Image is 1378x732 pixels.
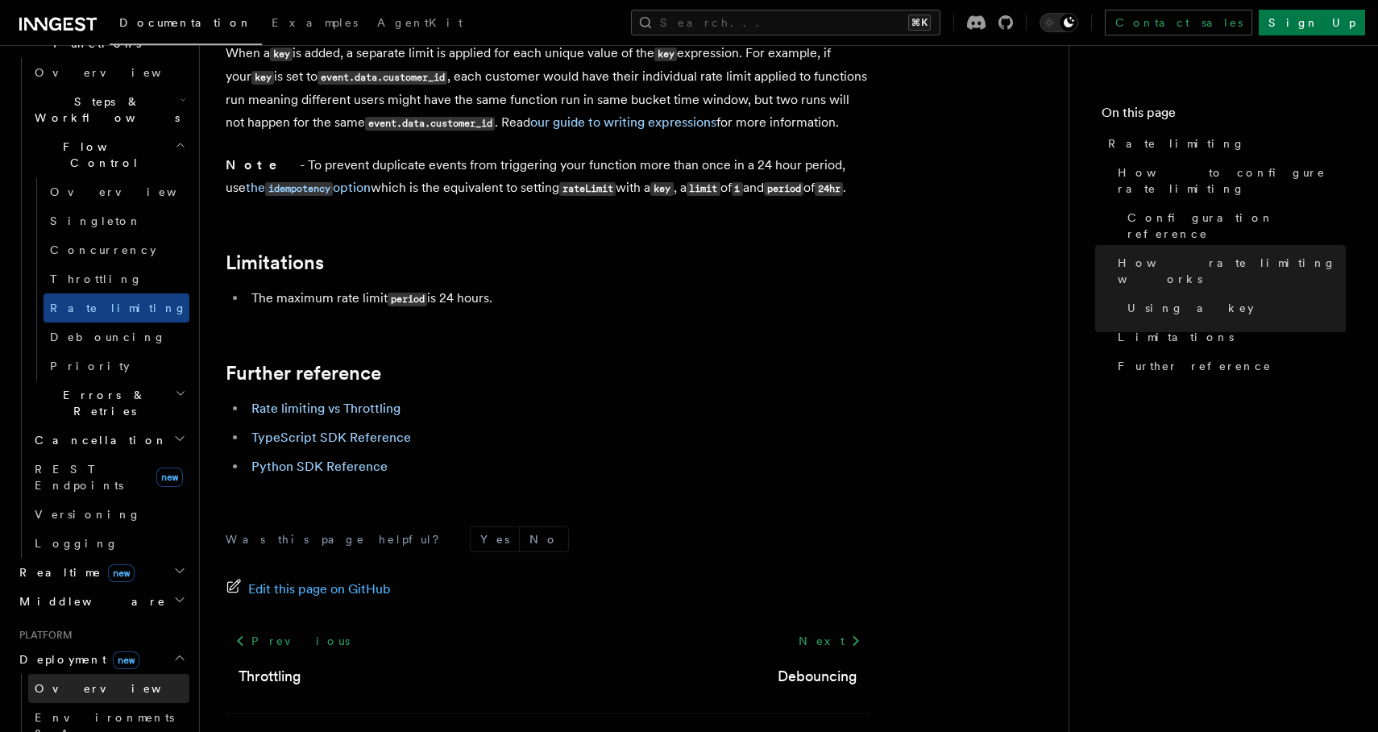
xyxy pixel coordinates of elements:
[13,58,189,558] div: Inngest Functions
[50,185,216,198] span: Overview
[28,500,189,529] a: Versioning
[248,578,391,601] span: Edit this page on GitHub
[270,48,293,61] code: key
[28,674,189,703] a: Overview
[13,564,135,580] span: Realtime
[687,182,720,196] code: limit
[262,5,367,44] a: Examples
[1121,203,1346,248] a: Configuration reference
[50,331,166,343] span: Debouncing
[471,527,519,551] button: Yes
[1111,351,1346,381] a: Further reference
[28,381,189,426] button: Errors & Retries
[226,42,870,135] p: When a is added, a separate limit is applied for each unique value of the expression. For example...
[44,235,189,264] a: Concurrency
[44,293,189,322] a: Rate limiting
[1127,300,1254,316] span: Using a key
[13,645,189,674] button: Deploymentnew
[226,154,870,200] p: - To prevent duplicate events from triggering your function more than once in a 24 hour period, u...
[226,578,391,601] a: Edit this page on GitHub
[28,132,189,177] button: Flow Control
[28,455,189,500] a: REST Endpointsnew
[28,58,189,87] a: Overview
[44,206,189,235] a: Singleton
[110,5,262,45] a: Documentation
[50,272,143,285] span: Throttling
[1111,322,1346,351] a: Limitations
[28,432,168,448] span: Cancellation
[35,537,118,550] span: Logging
[113,651,139,669] span: new
[13,651,139,668] span: Deployment
[35,463,123,492] span: REST Endpoints
[265,182,333,196] code: idempotency
[226,252,324,274] a: Limitations
[50,214,142,227] span: Singleton
[13,558,189,587] button: Realtimenew
[530,114,716,130] a: our guide to writing expressions
[789,626,870,655] a: Next
[226,157,300,173] strong: Note
[44,264,189,293] a: Throttling
[251,71,274,85] code: key
[778,665,857,688] a: Debouncing
[50,360,130,372] span: Priority
[1259,10,1365,35] a: Sign Up
[1121,293,1346,322] a: Using a key
[28,426,189,455] button: Cancellation
[119,16,252,29] span: Documentation
[1040,13,1078,32] button: Toggle dark mode
[1118,164,1346,197] span: How to configure rate limiting
[28,529,189,558] a: Logging
[239,665,301,688] a: Throttling
[13,629,73,642] span: Platform
[272,16,358,29] span: Examples
[28,177,189,381] div: Flow Control
[247,287,870,310] li: The maximum rate limit is 24 hours.
[815,182,843,196] code: 24hr
[1118,329,1234,345] span: Limitations
[1111,158,1346,203] a: How to configure rate limiting
[1118,358,1272,374] span: Further reference
[246,180,371,195] a: theidempotencyoption
[1105,10,1252,35] a: Contact sales
[764,182,803,196] code: period
[226,362,381,385] a: Further reference
[44,177,189,206] a: Overview
[28,139,175,171] span: Flow Control
[156,468,183,487] span: new
[251,459,388,474] a: Python SDK Reference
[559,182,616,196] code: rateLimit
[367,5,472,44] a: AgentKit
[1111,248,1346,293] a: How rate limiting works
[377,16,463,29] span: AgentKit
[226,626,359,655] a: Previous
[654,48,677,61] code: key
[35,682,201,695] span: Overview
[388,293,427,306] code: period
[631,10,940,35] button: Search...⌘K
[650,182,673,196] code: key
[28,94,180,126] span: Steps & Workflows
[1102,103,1346,129] h4: On this page
[318,71,447,85] code: event.data.customer_id
[226,531,450,547] p: Was this page helpful?
[732,182,743,196] code: 1
[35,66,201,79] span: Overview
[13,593,166,609] span: Middleware
[13,587,189,616] button: Middleware
[251,401,401,416] a: Rate limiting vs Throttling
[1127,210,1346,242] span: Configuration reference
[50,243,156,256] span: Concurrency
[520,527,568,551] button: No
[365,117,495,131] code: event.data.customer_id
[108,564,135,582] span: new
[1108,135,1245,152] span: Rate limiting
[1102,129,1346,158] a: Rate limiting
[908,15,931,31] kbd: ⌘K
[28,387,175,419] span: Errors & Retries
[28,87,189,132] button: Steps & Workflows
[35,508,141,521] span: Versioning
[44,322,189,351] a: Debouncing
[50,302,187,314] span: Rate limiting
